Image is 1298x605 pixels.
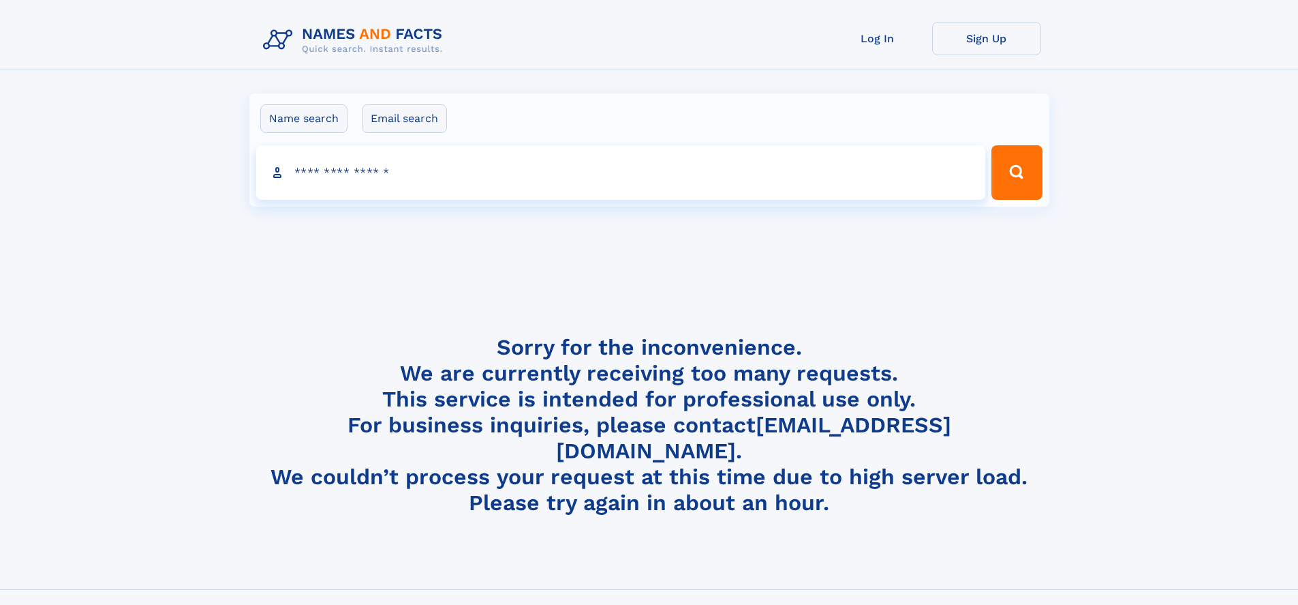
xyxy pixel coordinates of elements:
[258,22,454,59] img: Logo Names and Facts
[256,145,986,200] input: search input
[932,22,1041,55] a: Sign Up
[823,22,932,55] a: Log In
[258,334,1041,516] h4: Sorry for the inconvenience. We are currently receiving too many requests. This service is intend...
[260,104,347,133] label: Name search
[362,104,447,133] label: Email search
[991,145,1042,200] button: Search Button
[556,412,951,464] a: [EMAIL_ADDRESS][DOMAIN_NAME]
